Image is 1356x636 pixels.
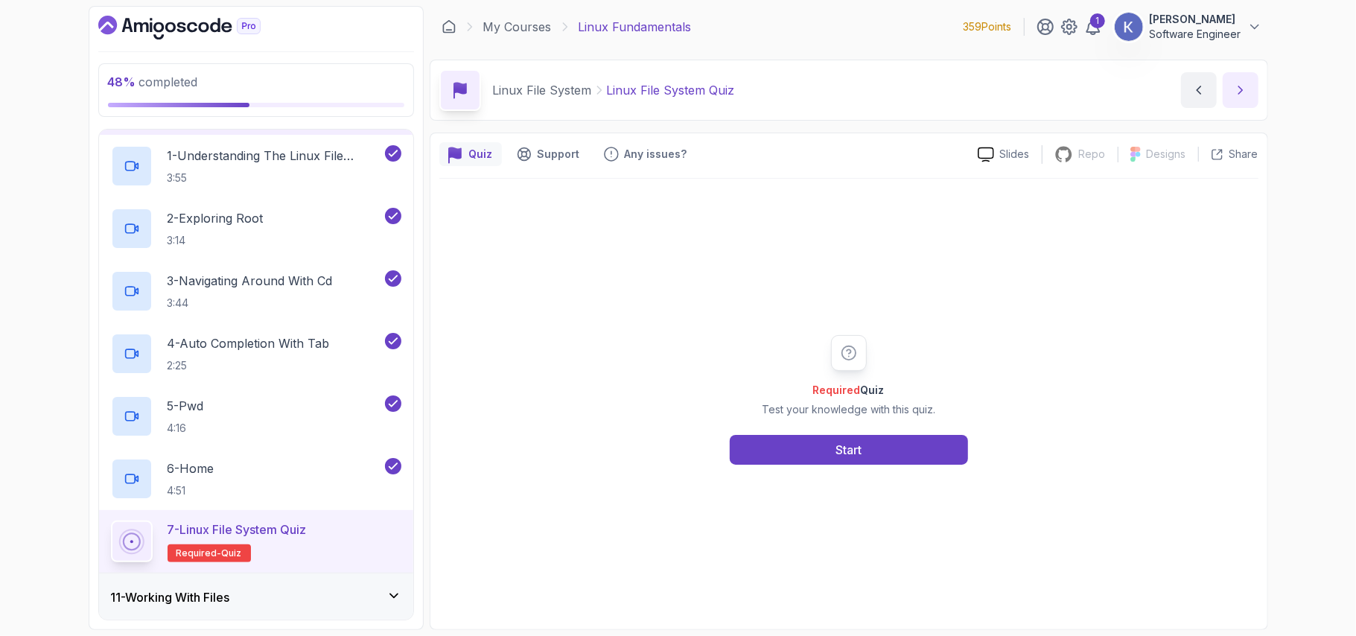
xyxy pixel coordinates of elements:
[1147,147,1186,162] p: Designs
[1150,27,1241,42] p: Software Engineer
[1000,147,1030,162] p: Slides
[108,74,198,89] span: completed
[168,397,204,415] p: 5 - Pwd
[168,483,214,498] p: 4:51
[607,81,735,99] p: Linux File System Quiz
[538,147,580,162] p: Support
[99,573,413,621] button: 11-Working With Files
[442,19,456,34] a: Dashboard
[835,441,862,459] div: Start
[1084,18,1102,36] a: 1
[762,383,935,398] h2: Quiz
[168,233,264,248] p: 3:14
[111,270,401,312] button: 3-Navigating Around With Cd3:44
[439,142,502,166] button: quiz button
[966,147,1042,162] a: Slides
[168,521,307,538] p: 7 - Linux File System Quiz
[168,272,333,290] p: 3 - Navigating Around With Cd
[111,333,401,375] button: 4-Auto Completion With Tab2:25
[222,547,242,559] span: quiz
[168,296,333,311] p: 3:44
[111,458,401,500] button: 6-Home4:51
[1198,147,1258,162] button: Share
[168,171,382,185] p: 3:55
[1150,12,1241,27] p: [PERSON_NAME]
[1115,13,1143,41] img: user profile image
[111,145,401,187] button: 1-Understanding The Linux File System3:55
[1229,147,1258,162] p: Share
[493,81,592,99] p: Linux File System
[168,209,264,227] p: 2 - Exploring Root
[964,19,1012,34] p: 359 Points
[98,16,295,39] a: Dashboard
[1079,147,1106,162] p: Repo
[1114,12,1262,42] button: user profile image[PERSON_NAME]Software Engineer
[1181,72,1217,108] button: previous content
[762,402,935,417] p: Test your knowledge with this quiz.
[579,18,692,36] p: Linux Fundamentals
[111,395,401,437] button: 5-Pwd4:16
[111,208,401,249] button: 2-Exploring Root3:14
[168,358,330,373] p: 2:25
[469,147,493,162] p: Quiz
[813,384,861,396] span: Required
[168,147,382,165] p: 1 - Understanding The Linux File System
[168,334,330,352] p: 4 - Auto Completion With Tab
[168,421,204,436] p: 4:16
[168,459,214,477] p: 6 - Home
[730,435,968,465] button: Start
[508,142,589,166] button: Support button
[1090,13,1105,28] div: 1
[625,147,687,162] p: Any issues?
[595,142,696,166] button: Feedback button
[176,547,222,559] span: Required-
[483,18,552,36] a: My Courses
[111,521,401,562] button: 7-Linux File System QuizRequired-quiz
[1223,72,1258,108] button: next content
[108,74,136,89] span: 48 %
[111,588,230,606] h3: 11 - Working With Files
